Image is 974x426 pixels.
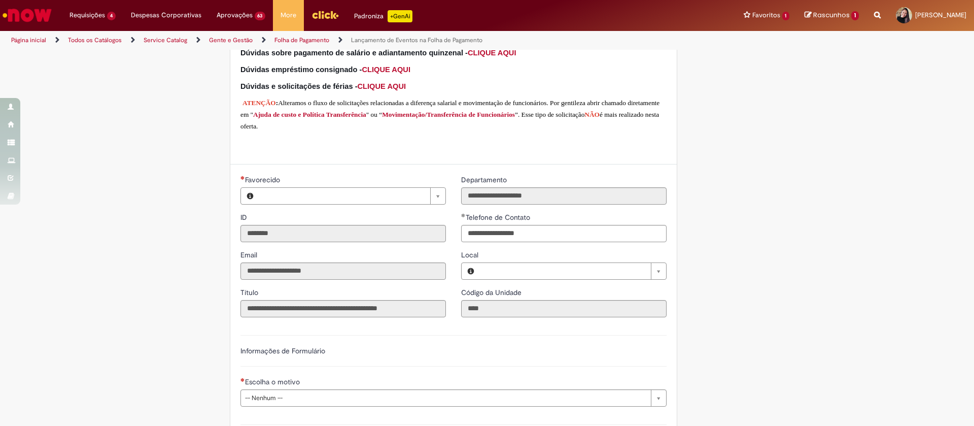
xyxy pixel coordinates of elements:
[240,65,410,74] span: Dúvidas empréstimo consignado -
[461,250,480,259] span: Local
[461,213,466,217] span: Obrigatório Preenchido
[276,99,278,107] span: :
[240,213,249,222] span: Somente leitura - ID
[461,288,524,297] span: Somente leitura - Código da Unidade
[240,250,259,259] span: Somente leitura - Email
[805,11,859,20] a: Rascunhos
[466,213,532,222] span: Telefone de Contato
[461,225,667,242] input: Telefone de Contato
[242,99,276,107] strong: ATENÇÃO
[217,10,253,20] span: Aprovações
[461,187,667,205] input: Departamento
[462,263,480,279] button: Local, Visualizar este registro
[240,287,260,298] label: Somente leitura - Título
[107,12,116,20] span: 4
[240,300,446,317] input: Título
[362,65,410,74] a: CLIQUE AQUI
[241,188,259,204] button: Favorecido, Visualizar este registro
[461,300,667,317] input: Código da Unidade
[480,263,666,279] a: Limpar campo Local
[240,225,446,242] input: ID
[8,31,642,50] ul: Trilhas de página
[240,176,245,180] span: Necessários
[240,99,659,118] span: Alteramos o fluxo de solicitações relacionadas a diferença salarial e movimentação de funcionário...
[259,188,445,204] a: Limpar campo Favorecido
[245,377,302,386] span: Escolha o motivo
[240,288,260,297] span: Somente leitura - Título
[1,5,53,25] img: ServiceNow
[461,287,524,298] label: Somente leitura - Código da Unidade
[468,49,516,57] a: CLIQUE AQUI
[351,36,482,44] a: Lançamento de Eventos na Folha de Pagamento
[240,250,259,260] label: Somente leitura - Email
[281,10,296,20] span: More
[388,10,412,22] p: +GenAi
[240,49,516,57] span: Dúvidas sobre pagamento de salário e adiantamento quinzenal -
[311,7,339,22] img: click_logo_yellow_360x200.png
[240,346,325,355] label: Informações de Formulário
[68,36,122,44] a: Todos os Catálogos
[240,263,446,280] input: Email
[253,111,366,118] a: Ajuda de custo e Política Transferência
[240,212,249,222] label: Somente leitura - ID
[240,378,245,382] span: Necessários
[782,12,790,20] span: 1
[358,82,406,90] a: CLIQUE AQUI
[515,111,584,118] span: ”. Esse tipo de solicitação
[209,36,253,44] a: Gente e Gestão
[752,10,780,20] span: Favoritos
[354,10,412,22] div: Padroniza
[461,175,509,185] label: Somente leitura - Departamento
[915,11,966,19] span: [PERSON_NAME]
[245,175,282,184] span: Necessários - Favorecido
[69,10,105,20] span: Requisições
[813,10,850,20] span: Rascunhos
[851,11,859,20] span: 1
[274,36,329,44] a: Folha de Pagamento
[461,175,509,184] span: Somente leitura - Departamento
[240,82,406,90] span: Dúvidas e solicitações de férias -
[584,111,600,118] span: NÃO
[11,36,46,44] a: Página inicial
[245,390,646,406] span: -- Nenhum --
[255,12,266,20] span: 63
[382,111,515,118] a: Movimentação/Transferência de Funcionários
[131,10,201,20] span: Despesas Corporativas
[144,36,187,44] a: Service Catalog
[366,111,382,118] span: " ou “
